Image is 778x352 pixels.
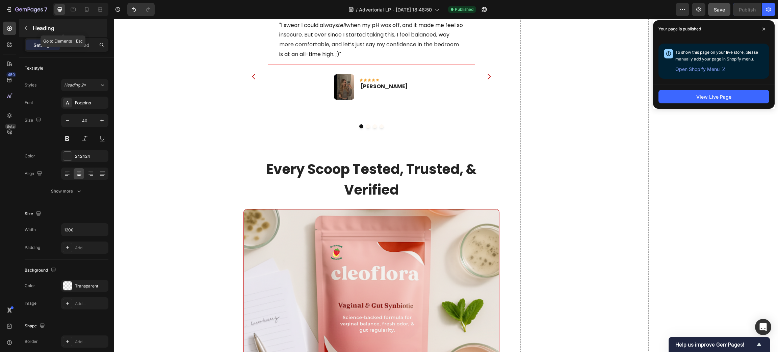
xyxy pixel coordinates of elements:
span: Published [455,6,473,12]
button: Dot [245,105,250,109]
div: Add... [75,339,107,345]
div: Font [25,100,33,106]
img: Alt Image [220,55,240,81]
div: Background [25,266,57,275]
div: View Live Page [696,93,731,100]
div: Add... [75,301,107,307]
div: Width [25,227,36,233]
div: Padding [25,245,40,251]
p: Your page is published [658,26,701,32]
p: [PERSON_NAME] [247,64,294,72]
div: Color [25,153,35,159]
button: Dot [259,105,263,109]
button: Show survey - Help us improve GemPages! [675,341,763,349]
div: Border [25,338,38,345]
span: Open Shopify Menu [675,65,720,73]
div: Open Intercom Messenger [755,319,771,335]
button: Publish [733,3,761,16]
span: To show this page on your live store, please manually add your page in Shopify menu. [675,50,758,61]
p: "I swear I could always when my pH was off, and it made me feel so insecure. But ever since I sta... [165,2,350,41]
span: / [356,6,358,13]
button: Dot [266,105,270,109]
p: Settings [33,42,52,49]
div: Color [25,283,35,289]
p: Heading [33,24,106,32]
div: Add... [75,245,107,251]
button: View Live Page [658,90,769,103]
div: Align [25,169,44,178]
span: Help us improve GemPages! [675,342,755,348]
input: Auto [61,224,108,236]
i: tell [224,2,232,10]
span: Advertorial LP - [DATE] 18:48:50 [359,6,432,13]
div: Shape [25,322,46,331]
span: Heading 2* [64,82,86,88]
div: Beta [5,124,16,129]
div: Size [25,116,43,125]
strong: Every Scoop Tested, Trusted, & Verified [153,141,363,181]
button: Carousel Next Arrow [366,48,385,67]
div: 450 [6,72,16,77]
div: Size [25,209,43,219]
div: 242424 [75,153,107,159]
span: Save [714,7,725,12]
button: Save [708,3,730,16]
div: Poppins [75,100,107,106]
button: 7 [3,3,50,16]
div: Text style [25,65,43,71]
button: Carousel Back Arrow [131,48,150,67]
iframe: Design area [114,19,778,352]
div: Undo/Redo [127,3,155,16]
div: Publish [739,6,756,13]
div: Styles [25,82,36,88]
button: Show more [25,185,108,197]
button: Dot [252,105,256,109]
div: Transparent [75,283,107,289]
button: Heading 2* [61,79,108,91]
div: Image [25,300,36,306]
p: Advanced [67,42,89,49]
div: Show more [51,188,82,195]
p: 7 [44,5,47,14]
